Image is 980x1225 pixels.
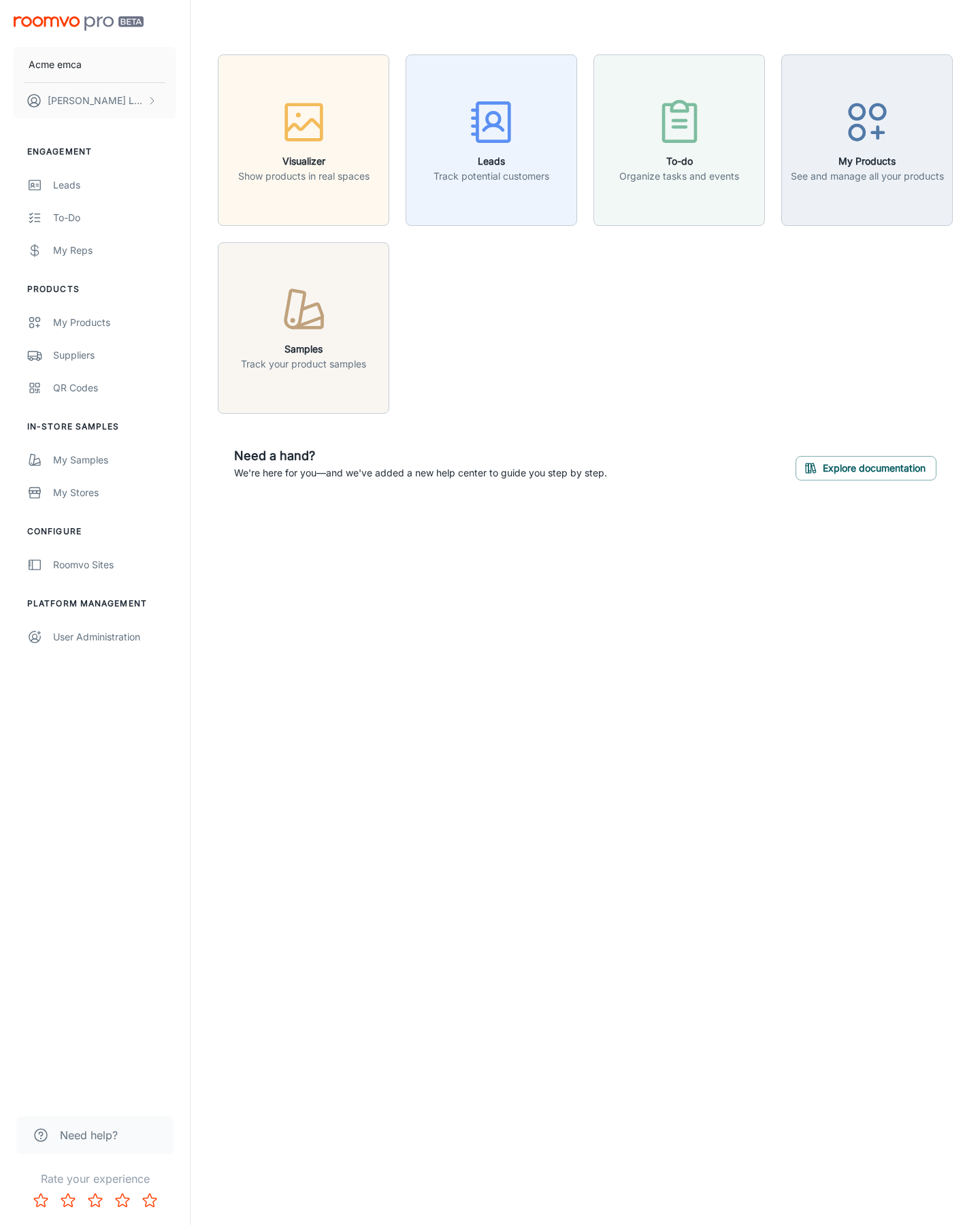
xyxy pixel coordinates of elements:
[48,93,144,108] p: [PERSON_NAME] Leaptools
[781,132,953,146] a: My ProductsSee and manage all your products
[14,16,144,31] img: Roomvo PRO Beta
[218,320,389,333] a: SamplesTrack your product samples
[791,169,944,184] p: See and manage all your products
[53,380,176,395] div: QR Codes
[53,453,176,468] div: My Samples
[781,54,953,226] button: My ProductsSee and manage all your products
[234,446,607,465] h6: Need a hand?
[29,57,82,72] p: Acme emca
[218,54,389,226] button: VisualizerShow products in real spaces
[593,132,765,146] a: To-doOrganize tasks and events
[619,169,739,184] p: Organize tasks and events
[238,169,370,184] p: Show products in real spaces
[53,315,176,330] div: My Products
[796,460,936,474] a: Explore documentation
[238,154,370,169] h6: Visualizer
[619,154,739,169] h6: To-do
[53,348,176,363] div: Suppliers
[14,47,176,82] button: Acme emca
[796,456,936,480] button: Explore documentation
[53,178,176,193] div: Leads
[14,83,176,118] button: [PERSON_NAME] Leaptools
[241,357,366,372] p: Track your product samples
[241,342,366,357] h6: Samples
[406,132,577,146] a: LeadsTrack potential customers
[53,243,176,258] div: My Reps
[234,465,607,480] p: We're here for you—and we've added a new help center to guide you step by step.
[218,242,389,414] button: SamplesTrack your product samples
[593,54,765,226] button: To-doOrganize tasks and events
[406,54,577,226] button: LeadsTrack potential customers
[434,154,549,169] h6: Leads
[434,169,549,184] p: Track potential customers
[791,154,944,169] h6: My Products
[53,485,176,500] div: My Stores
[53,210,176,225] div: To-do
